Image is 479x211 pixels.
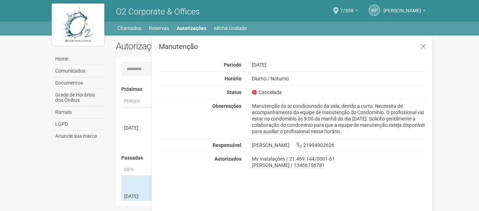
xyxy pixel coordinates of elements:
[214,23,247,33] a: Minha Unidade
[177,23,206,33] a: Autorizações
[124,193,150,200] div: [DATE]
[53,77,105,89] a: Documentos
[149,23,169,33] a: Reservas
[247,62,433,68] div: [DATE]
[121,164,153,176] th: Data
[117,23,141,33] a: Chamados
[252,162,427,168] div: [PERSON_NAME] / 13466756781
[53,118,105,130] a: LGPD
[124,124,150,131] div: [DATE]
[159,43,427,50] h3: Manutenção
[53,65,105,77] a: Comunicados
[53,53,105,65] a: Home
[212,103,241,109] strong: Observações
[383,9,426,14] a: [PERSON_NAME]
[116,7,200,17] span: O2 Corporate & Offices
[383,1,421,13] span: Wagner Peres Pereira
[213,142,241,148] strong: Responsável
[247,75,433,82] div: Diurno / Noturno
[340,1,354,13] span: 7/358
[121,155,422,161] h4: Passadas
[214,156,241,162] strong: Autorizados
[227,89,241,95] strong: Status
[225,76,241,81] strong: Horário
[224,62,241,68] strong: Período
[252,89,282,95] span: Cancelada
[369,5,380,16] a: WP
[121,87,422,92] h4: Próximas
[247,103,433,135] div: Manutenção do ar condicionado da sala, devido a curto. Necessita de acompanhamento da equipe de m...
[247,142,433,148] div: [PERSON_NAME] 21994902626
[52,4,104,46] img: logo.jpg
[252,156,427,162] div: Mv Instalações / 21.469.144/0001-61
[53,89,105,106] a: Grade de Horários dos Ônibus
[340,9,358,14] a: 7/358
[116,41,266,51] h2: Autorizações
[53,106,105,118] a: Ramais
[53,130,105,142] a: Anuncie sua marca
[121,96,153,107] th: Período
